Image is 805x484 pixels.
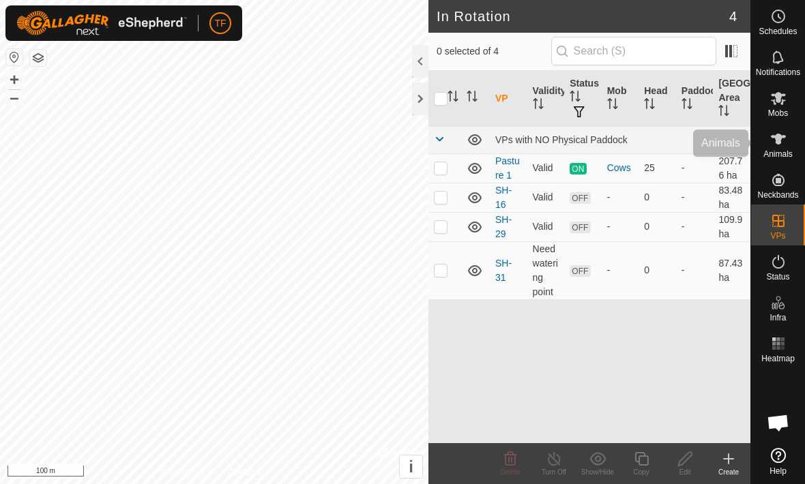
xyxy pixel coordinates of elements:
button: Reset Map [6,49,23,65]
span: Delete [501,468,521,476]
td: Valid [527,153,565,183]
span: Infra [770,314,786,322]
span: 0 selected of 4 [437,44,551,59]
span: Heatmap [761,354,795,363]
span: Neckbands [757,191,798,199]
p-sorticon: Activate to sort [718,107,729,118]
div: Create [707,467,750,477]
span: VPs [770,232,785,240]
p-sorticon: Activate to sort [533,100,544,111]
th: [GEOGRAPHIC_DATA] Area [713,71,750,127]
th: Status [564,71,602,127]
span: 4 [729,6,737,27]
span: TF [214,16,226,31]
div: Edit [663,467,707,477]
a: Help [751,442,805,481]
div: Show/Hide [576,467,619,477]
span: OFF [570,265,590,277]
div: - [607,220,634,234]
div: VPs with NO Physical Paddock [495,134,745,145]
td: Valid [527,212,565,241]
div: Cows [607,161,634,175]
input: Search (S) [551,37,716,65]
span: Animals [763,150,793,158]
span: Schedules [759,27,797,35]
span: i [409,457,413,476]
p-sorticon: Activate to sort [467,93,478,104]
td: 0 [639,241,676,299]
a: Pasture 1 [495,155,520,181]
button: Map Layers [30,50,46,66]
span: Mobs [768,109,788,117]
button: i [400,455,422,478]
td: 0 [639,183,676,212]
td: 207.76 ha [713,153,750,183]
div: - [607,190,634,205]
span: OFF [570,222,590,233]
div: - [607,263,634,277]
a: Privacy Policy [160,466,211,479]
th: Paddock [676,71,714,127]
th: VP [490,71,527,127]
td: Need watering point [527,241,565,299]
td: - [676,212,714,241]
th: Head [639,71,676,127]
a: SH-29 [495,214,512,239]
img: Gallagher Logo [16,11,187,35]
a: SH-16 [495,185,512,210]
span: Status [766,273,789,281]
p-sorticon: Activate to sort [570,93,581,104]
span: Help [770,467,787,475]
p-sorticon: Activate to sort [682,100,692,111]
button: – [6,89,23,106]
td: - [676,183,714,212]
div: Turn Off [532,467,576,477]
td: - [676,153,714,183]
td: Valid [527,183,565,212]
div: Copy [619,467,663,477]
h2: In Rotation [437,8,729,25]
p-sorticon: Activate to sort [448,93,458,104]
span: ON [570,163,586,175]
th: Mob [602,71,639,127]
th: Validity [527,71,565,127]
p-sorticon: Activate to sort [607,100,618,111]
p-sorticon: Activate to sort [644,100,655,111]
td: 83.48 ha [713,183,750,212]
div: Open chat [758,402,799,443]
span: OFF [570,192,590,204]
a: Contact Us [228,466,268,479]
span: Notifications [756,68,800,76]
td: 109.9 ha [713,212,750,241]
td: - [676,241,714,299]
a: SH-31 [495,258,512,283]
td: 0 [639,212,676,241]
button: + [6,72,23,88]
td: 25 [639,153,676,183]
td: 87.43 ha [713,241,750,299]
